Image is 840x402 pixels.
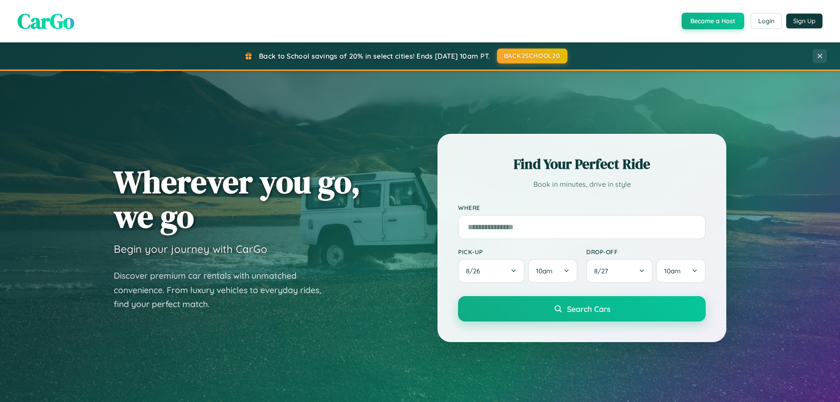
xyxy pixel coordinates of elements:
span: Search Cars [567,304,610,314]
button: 10am [528,259,577,283]
button: BACK2SCHOOL20 [497,49,567,63]
button: 10am [656,259,706,283]
span: 8 / 27 [594,267,612,275]
button: 8/27 [586,259,653,283]
span: Back to School savings of 20% in select cities! Ends [DATE] 10am PT. [259,52,490,60]
button: 8/26 [458,259,525,283]
h2: Find Your Perfect Ride [458,154,706,174]
span: 10am [664,267,681,275]
label: Where [458,204,706,211]
p: Discover premium car rentals with unmatched convenience. From luxury vehicles to everyday rides, ... [114,269,332,311]
label: Pick-up [458,248,577,255]
button: Login [751,13,782,29]
button: Search Cars [458,296,706,322]
p: Book in minutes, drive in style [458,178,706,191]
span: 8 / 26 [466,267,484,275]
span: 10am [536,267,553,275]
button: Become a Host [682,13,744,29]
h3: Begin your journey with CarGo [114,242,267,255]
h1: Wherever you go, we go [114,164,360,234]
label: Drop-off [586,248,706,255]
button: Sign Up [786,14,822,28]
span: CarGo [17,7,74,35]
